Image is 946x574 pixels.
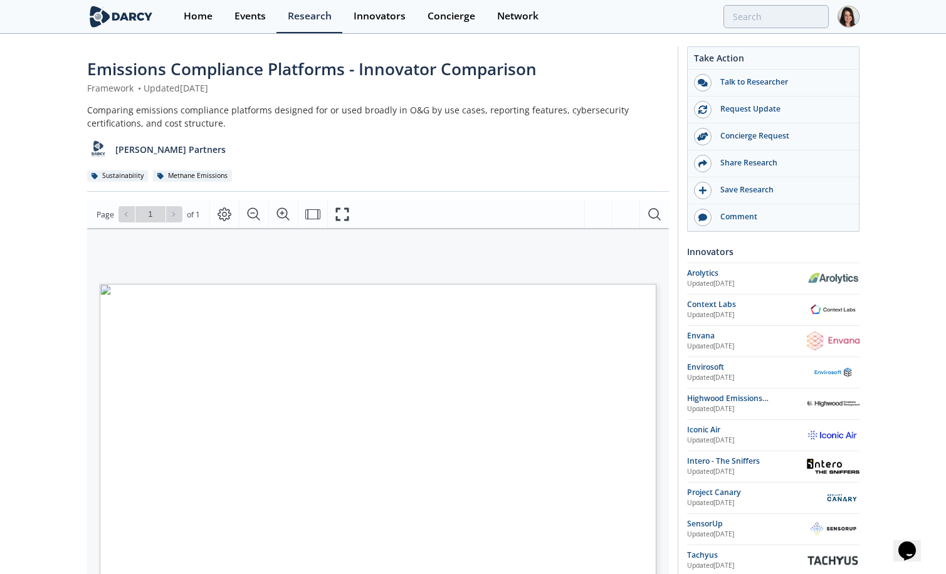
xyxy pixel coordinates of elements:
a: Highwood Emissions Management Updated[DATE] Highwood Emissions Management [687,393,859,415]
img: Tachyus [807,553,859,568]
img: logo-wide.svg [87,6,155,28]
a: Intero - The Sniffers Updated[DATE] Intero - The Sniffers [687,456,859,477]
div: Comparing emissions compliance platforms designed for or used broadly in O&G by use cases, report... [87,103,669,130]
div: Talk to Researcher [712,76,852,88]
div: Research [288,11,332,21]
img: SensorUp [807,518,859,539]
img: Envana [807,331,859,350]
div: Save Research [712,184,852,196]
div: Tachyus [687,550,807,561]
div: SensorUp [687,518,807,530]
p: [PERSON_NAME] Partners [115,143,226,156]
div: Updated [DATE] [687,279,807,289]
div: Updated [DATE] [687,404,807,414]
div: Take Action [688,51,859,70]
div: Innovators [687,241,859,263]
img: Iconic Air [807,429,859,441]
span: • [136,82,144,94]
div: Updated [DATE] [687,436,807,446]
iframe: chat widget [893,524,933,561]
div: Innovators [354,11,406,21]
div: Highwood Emissions Management [687,393,807,404]
div: Updated [DATE] [687,561,807,571]
div: Updated [DATE] [687,530,807,540]
div: Framework Updated [DATE] [87,81,669,95]
div: Context Labs [687,299,807,310]
span: Emissions Compliance Platforms - Innovator Comparison [87,58,537,80]
img: Project Canary [824,487,859,509]
div: Concierge Request [712,130,852,142]
div: Updated [DATE] [687,467,807,477]
div: Arolytics [687,268,807,279]
img: Envirosoft [807,367,859,378]
a: Project Canary Updated[DATE] Project Canary [687,487,859,509]
div: Concierge [428,11,475,21]
a: Envana Updated[DATE] Envana [687,330,859,352]
div: Network [497,11,539,21]
img: Profile [838,6,859,28]
img: Highwood Emissions Management [807,400,859,407]
div: Events [234,11,266,21]
div: Iconic Air [687,424,807,436]
div: Envana [687,330,807,342]
a: SensorUp Updated[DATE] SensorUp [687,518,859,540]
div: Updated [DATE] [687,373,807,383]
input: Advanced Search [723,5,829,28]
a: Arolytics Updated[DATE] Arolytics [687,268,859,290]
div: Envirosoft [687,362,807,373]
img: Intero - The Sniffers [807,459,859,474]
div: Intero - The Sniffers [687,456,807,467]
div: Project Canary [687,487,824,498]
div: Comment [712,211,852,222]
a: Envirosoft Updated[DATE] Envirosoft [687,362,859,384]
div: Updated [DATE] [687,342,807,352]
div: Updated [DATE] [687,498,824,508]
img: Context Labs [807,303,859,317]
div: Updated [DATE] [687,310,807,320]
a: Tachyus Updated[DATE] Tachyus [687,550,859,571]
a: Context Labs Updated[DATE] Context Labs [687,299,859,321]
div: Home [184,11,213,21]
a: Iconic Air Updated[DATE] Iconic Air [687,424,859,446]
div: Methane Emissions [153,170,233,182]
div: Sustainability [87,170,149,182]
div: Request Update [712,103,852,115]
img: Arolytics [807,272,859,284]
div: Share Research [712,157,852,169]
